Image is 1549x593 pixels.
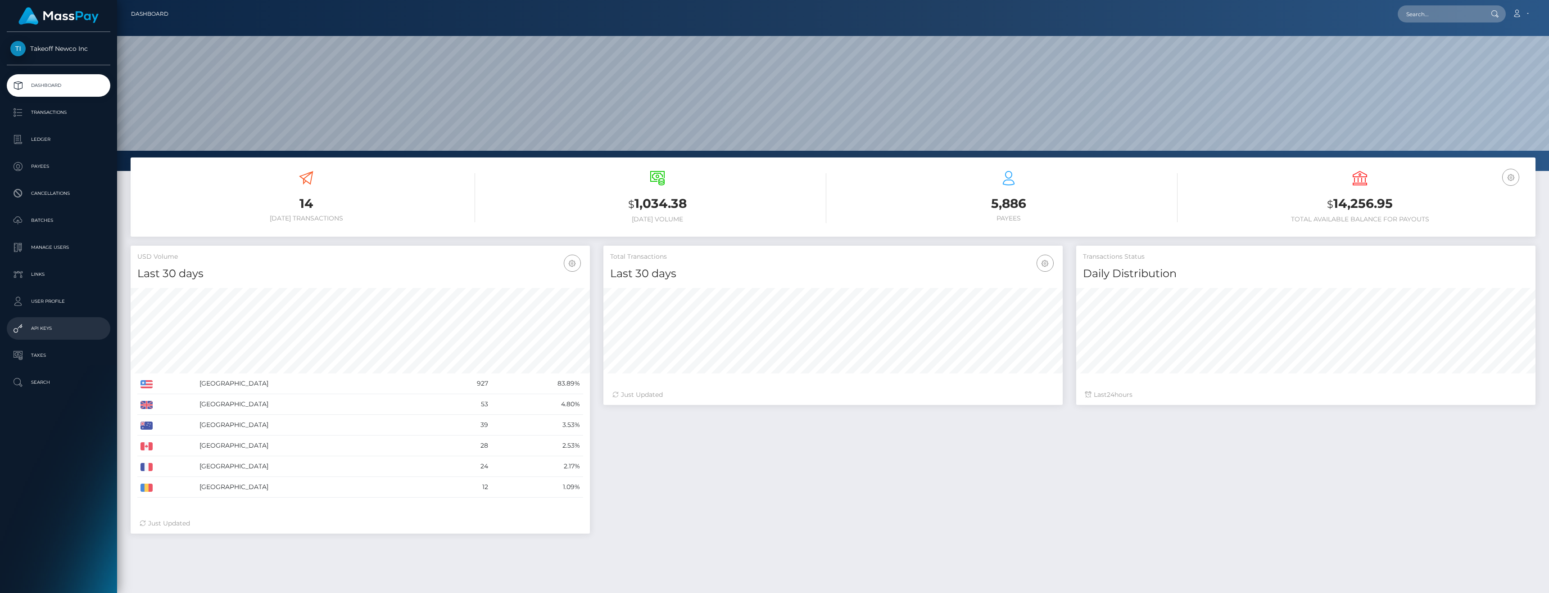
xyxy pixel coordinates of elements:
td: 53 [435,394,491,415]
h3: 14,256.95 [1191,195,1529,213]
small: $ [628,198,634,211]
td: 83.89% [491,373,583,394]
img: AU.png [140,422,153,430]
h6: [DATE] Transactions [137,215,475,222]
a: Cancellations [7,182,110,205]
td: [GEOGRAPHIC_DATA] [196,456,436,477]
td: 2.53% [491,436,583,456]
a: Links [7,263,110,286]
td: 927 [435,373,491,394]
h3: 1,034.38 [489,195,826,213]
h5: Total Transactions [610,252,1056,261]
p: Dashboard [10,79,107,92]
p: User Profile [10,295,107,308]
h4: Last 30 days [610,266,1056,282]
p: Payees [10,160,107,173]
a: Taxes [7,344,110,367]
div: Just Updated [612,390,1054,400]
td: 4.80% [491,394,583,415]
h6: Total Available Balance for Payouts [1191,216,1529,223]
p: API Keys [10,322,107,335]
img: MassPay Logo [18,7,99,25]
td: 24 [435,456,491,477]
td: [GEOGRAPHIC_DATA] [196,415,436,436]
h3: 14 [137,195,475,212]
h3: 5,886 [840,195,1178,212]
p: Taxes [10,349,107,362]
img: US.png [140,380,153,388]
a: Payees [7,155,110,178]
p: Transactions [10,106,107,119]
a: Dashboard [7,74,110,97]
td: 39 [435,415,491,436]
p: Ledger [10,133,107,146]
h4: Last 30 days [137,266,583,282]
a: API Keys [7,317,110,340]
td: 28 [435,436,491,456]
p: Search [10,376,107,389]
h6: [DATE] Volume [489,216,826,223]
td: [GEOGRAPHIC_DATA] [196,394,436,415]
td: 3.53% [491,415,583,436]
img: FR.png [140,463,153,471]
h5: Transactions Status [1083,252,1529,261]
h5: USD Volume [137,252,583,261]
img: RO.png [140,484,153,492]
td: 1.09% [491,477,583,498]
td: [GEOGRAPHIC_DATA] [196,373,436,394]
td: [GEOGRAPHIC_DATA] [196,477,436,498]
span: 24 [1107,391,1114,399]
a: Ledger [7,128,110,151]
h4: Daily Distribution [1083,266,1529,282]
a: Search [7,371,110,394]
a: Manage Users [7,236,110,259]
div: Just Updated [140,519,581,528]
input: Search... [1398,5,1482,22]
span: Takeoff Newco Inc [7,45,110,53]
a: Transactions [7,101,110,124]
p: Batches [10,214,107,227]
td: 12 [435,477,491,498]
div: Last hours [1085,390,1526,400]
p: Manage Users [10,241,107,254]
p: Cancellations [10,187,107,200]
img: Takeoff Newco Inc [10,41,26,56]
small: $ [1327,198,1333,211]
a: Batches [7,209,110,232]
h6: Payees [840,215,1178,222]
a: User Profile [7,290,110,313]
img: GB.png [140,401,153,409]
img: CA.png [140,442,153,450]
p: Links [10,268,107,281]
td: 2.17% [491,456,583,477]
td: [GEOGRAPHIC_DATA] [196,436,436,456]
a: Dashboard [131,4,168,23]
